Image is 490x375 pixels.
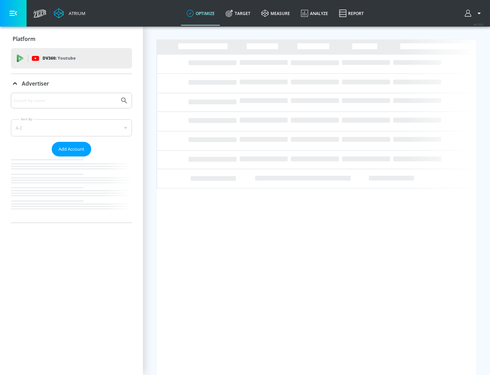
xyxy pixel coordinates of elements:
[22,80,49,87] p: Advertiser
[54,8,85,18] a: Atrium
[59,145,84,153] span: Add Account
[11,74,132,93] div: Advertiser
[11,48,132,69] div: DV360: Youtube
[52,142,91,156] button: Add Account
[11,119,132,136] div: A-Z
[256,1,295,26] a: measure
[66,10,85,16] div: Atrium
[58,55,76,62] p: Youtube
[11,29,132,48] div: Platform
[13,35,35,43] p: Platform
[11,156,132,223] nav: list of Advertiser
[19,117,34,121] label: Sort By
[474,22,483,26] span: v 4.19.0
[14,96,117,105] input: Search by name
[295,1,333,26] a: Analyze
[220,1,256,26] a: Target
[43,55,76,62] p: DV360:
[11,93,132,223] div: Advertiser
[333,1,369,26] a: Report
[181,1,220,26] a: optimize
